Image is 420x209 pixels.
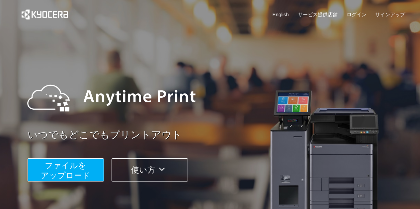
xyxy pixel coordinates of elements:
span: ファイルを ​​アップロード [41,161,90,180]
a: サービス提供店舗 [298,11,338,18]
a: いつでもどこでもプリントアウト [28,128,409,142]
a: ログイン [347,11,367,18]
button: 使い方 [112,158,188,182]
a: English [273,11,289,18]
button: ファイルを​​アップロード [28,158,104,182]
a: サインアップ [375,11,405,18]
